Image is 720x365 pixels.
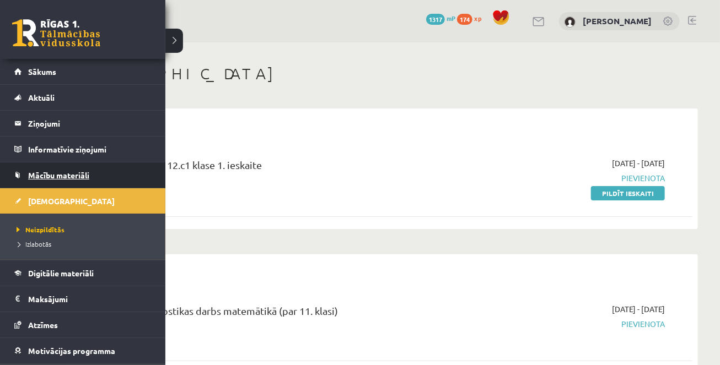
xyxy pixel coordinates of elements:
img: Diāna Abbasova [565,17,576,28]
h1: [DEMOGRAPHIC_DATA] [66,64,698,83]
span: Aktuāli [28,92,55,102]
a: 174 xp [457,14,487,23]
a: [DEMOGRAPHIC_DATA] [14,188,152,214]
div: Latviešu valoda JK 12.c1 klase 1. ieskaite [83,157,465,178]
a: Aktuāli [14,85,152,110]
a: Pildīt ieskaiti [591,186,665,200]
span: [DEMOGRAPHIC_DATA] [28,196,115,206]
span: mP [447,14,455,23]
span: Neizpildītās [14,225,65,234]
legend: Ziņojumi [28,111,152,136]
span: Sākums [28,67,56,77]
span: Pievienota [482,318,665,330]
span: [DATE] - [DATE] [612,157,665,169]
span: 174 [457,14,472,25]
div: 12.c1 klases diagnostikas darbs matemātikā (par 11. klasi) [83,303,465,324]
span: Digitālie materiāli [28,268,94,278]
a: Maksājumi [14,286,152,312]
a: Ziņojumi [14,111,152,136]
a: Digitālie materiāli [14,260,152,286]
a: 1317 mP [426,14,455,23]
a: Neizpildītās [14,225,154,235]
span: xp [474,14,481,23]
a: Informatīvie ziņojumi [14,137,152,162]
span: 1317 [426,14,445,25]
span: Motivācijas programma [28,346,115,356]
a: Sākums [14,59,152,84]
a: [PERSON_NAME] [583,15,652,26]
span: Mācību materiāli [28,170,89,180]
span: [DATE] - [DATE] [612,303,665,315]
span: Atzīmes [28,320,58,330]
span: Izlabotās [14,239,51,248]
legend: Maksājumi [28,286,152,312]
span: Pievienota [482,172,665,184]
legend: Informatīvie ziņojumi [28,137,152,162]
a: Mācību materiāli [14,162,152,188]
a: Motivācijas programma [14,338,152,363]
a: Rīgas 1. Tālmācības vidusskola [12,19,100,47]
a: Izlabotās [14,239,154,249]
a: Atzīmes [14,312,152,337]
